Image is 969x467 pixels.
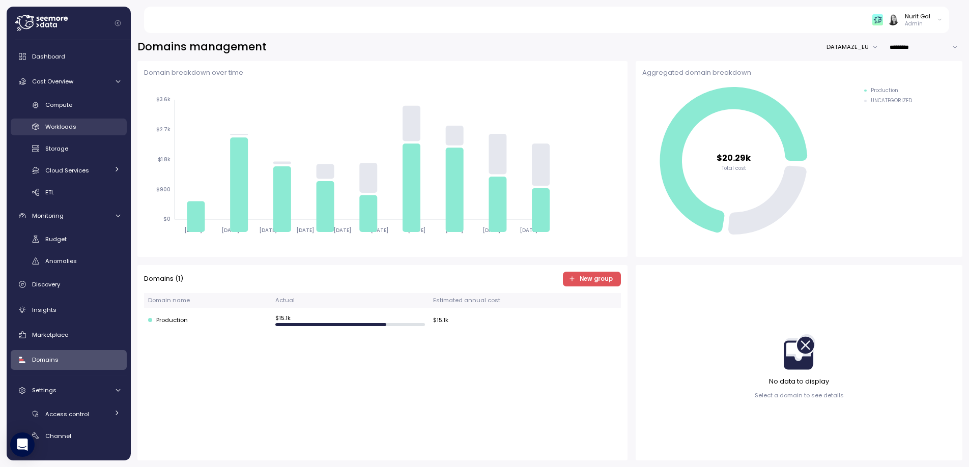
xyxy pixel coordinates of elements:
button: New group [563,272,621,286]
a: Compute [11,97,127,113]
tspan: [DATE] [333,227,351,233]
a: Budget [11,231,127,248]
th: Actual [271,293,429,308]
span: Channel [45,432,71,440]
img: 65f98ecb31a39d60f1f315eb.PNG [872,14,883,25]
a: Dashboard [11,46,127,67]
tspan: $20.29k [717,152,751,164]
tspan: [DATE] [184,227,202,233]
span: Cost Overview [32,77,73,85]
span: Domains [32,356,59,364]
h2: Domains management [137,40,267,54]
span: Monitoring [32,212,64,220]
p: Admin [905,20,930,27]
div: Production [871,87,898,94]
a: Marketplace [11,325,127,345]
a: Anomalies [11,253,127,270]
a: Monitoring [11,206,127,226]
tspan: [DATE] [520,227,537,233]
tspan: [DATE] [296,227,313,233]
div: Nurit Gal [905,12,930,20]
div: UNCATEGORIZED [871,97,912,104]
div: Open Intercom Messenger [10,432,35,457]
a: Preferences [11,449,127,466]
a: Cost Overview [11,71,127,92]
th: Domain name [144,293,271,308]
span: Discovery [32,280,60,288]
a: ETL [11,184,127,200]
tspan: [DATE] [370,227,388,233]
p: Select a domain to see details [755,391,844,399]
span: Marketplace [32,331,68,339]
a: Channel [11,427,127,444]
span: Insights [32,306,56,314]
a: Settings [11,381,127,401]
td: $ 15.1k [271,308,429,333]
a: Discovery [11,274,127,295]
tspan: [DATE] [408,227,425,233]
span: ETL [45,188,54,196]
th: Estimated annual cost [429,293,621,308]
span: Storage [45,144,68,153]
tspan: $3.6k [156,97,170,103]
a: Cloud Services [11,162,127,179]
button: DATAMAZE_EU [826,40,883,54]
a: Domains [11,350,127,370]
p: No data to display [769,376,829,387]
a: Storage [11,140,127,157]
span: Budget [45,235,67,243]
button: Collapse navigation [111,19,124,27]
div: Production [148,316,267,325]
div: $ 15.1k [433,314,617,326]
tspan: [DATE] [259,227,276,233]
a: Access control [11,405,127,422]
span: Compute [45,101,72,109]
p: Aggregated domain breakdown [642,68,956,78]
span: Settings [32,386,56,394]
p: Domain breakdown over time [144,68,621,78]
tspan: $0 [163,216,170,223]
tspan: Total cost [722,165,746,171]
span: Workloads [45,123,76,131]
span: Anomalies [45,257,77,265]
span: Cloud Services [45,166,89,174]
a: Insights [11,300,127,320]
span: Preferences [45,453,80,461]
span: Dashboard [32,52,65,61]
tspan: $2.7k [156,127,170,133]
p: Domains ( 1 ) [144,274,183,284]
tspan: [DATE] [221,227,239,233]
img: ACg8ocIVugc3DtI--ID6pffOeA5XcvoqExjdOmyrlhjOptQpqjom7zQ=s96-c [888,14,898,25]
tspan: $1.8k [158,156,170,163]
tspan: [DATE] [482,227,500,233]
span: Access control [45,410,89,418]
tspan: [DATE] [445,227,463,233]
a: Workloads [11,119,127,135]
span: New group [580,272,613,286]
tspan: $900 [156,186,170,193]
